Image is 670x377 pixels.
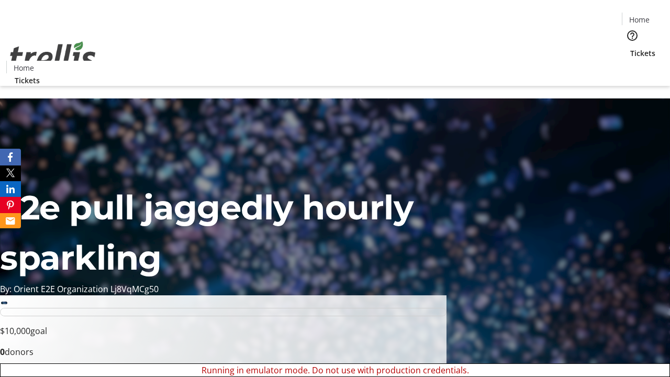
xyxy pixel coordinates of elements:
[6,75,48,86] a: Tickets
[622,14,656,25] a: Home
[630,48,655,59] span: Tickets
[622,48,664,59] a: Tickets
[622,59,643,80] button: Cart
[622,25,643,46] button: Help
[14,62,34,73] span: Home
[629,14,650,25] span: Home
[15,75,40,86] span: Tickets
[6,30,99,82] img: Orient E2E Organization Lj8VqMCg50's Logo
[7,62,40,73] a: Home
